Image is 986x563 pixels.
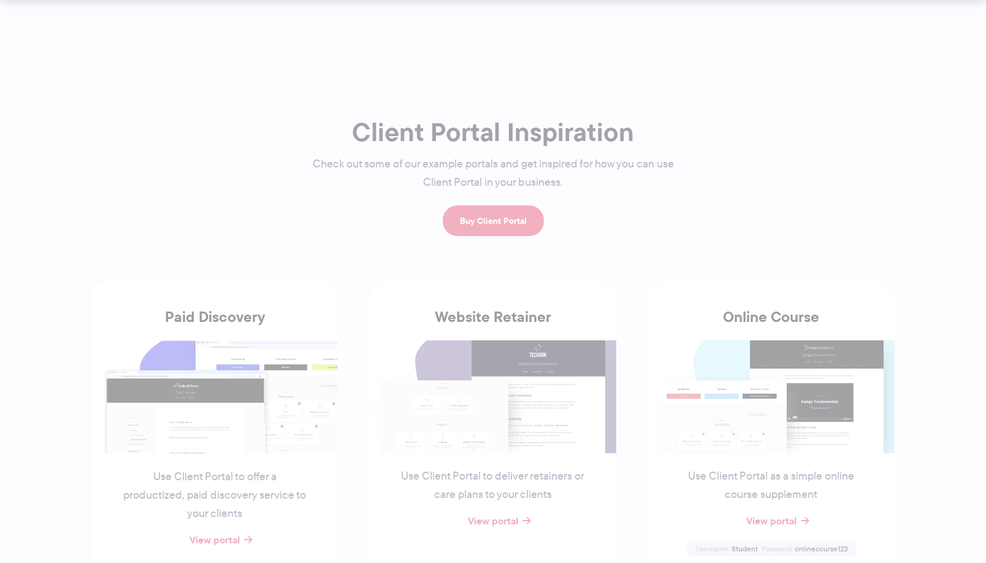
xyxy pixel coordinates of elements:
span: Username [695,543,730,554]
h1: Client Portal Inspiration [288,116,698,148]
h3: Online Course [648,308,895,340]
p: Use Client Portal to offer a productized, paid discovery service to your clients [121,468,308,523]
h3: Paid Discovery [91,308,338,340]
a: View portal [746,513,797,528]
span: onlinecourse123 [795,543,847,554]
a: View portal [189,532,240,547]
p: Check out some of our example portals and get inspired for how you can use Client Portal in your ... [288,155,698,192]
a: View portal [468,513,518,528]
span: Password [762,543,793,554]
span: Student [732,543,758,554]
a: Buy Client Portal [443,205,544,236]
p: Use Client Portal as a simple online course supplement [678,467,865,504]
p: Use Client Portal to deliver retainers or care plans to your clients [400,467,586,504]
h3: Website Retainer [370,308,616,340]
